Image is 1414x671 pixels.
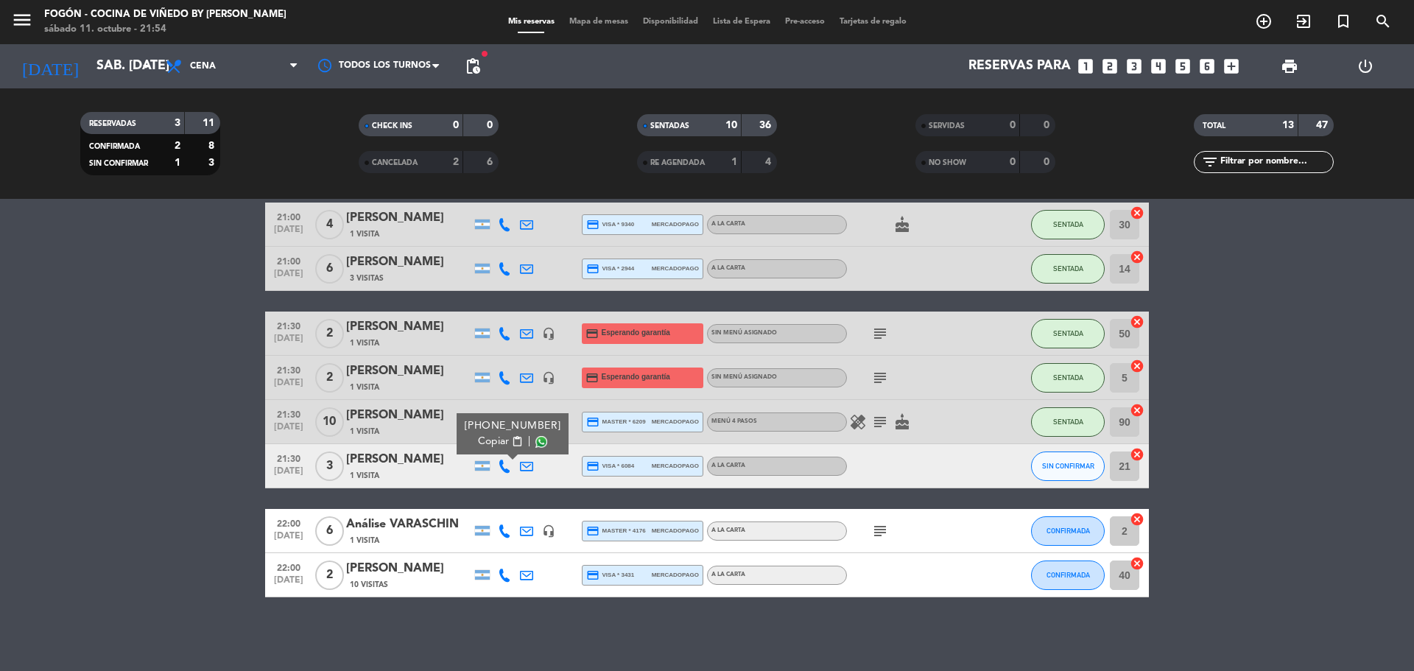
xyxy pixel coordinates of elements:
strong: 0 [1010,120,1016,130]
i: filter_list [1201,153,1219,171]
i: cancel [1130,447,1144,462]
i: search [1374,13,1392,30]
i: cancel [1130,315,1144,329]
span: SENTADA [1053,329,1083,337]
span: mercadopago [652,570,699,580]
span: Tarjetas de regalo [832,18,914,26]
strong: 10 [725,120,737,130]
i: cancel [1130,250,1144,264]
span: Copiar [478,434,509,449]
span: mercadopago [652,219,699,229]
span: Cena [190,61,216,71]
i: looks_two [1100,57,1119,76]
span: 1 Visita [350,426,379,438]
span: A LA CARTA [711,572,745,577]
span: Pre-acceso [778,18,832,26]
span: RE AGENDADA [650,159,705,166]
i: headset_mic [542,371,555,384]
div: Fogón - Cocina de viñedo by [PERSON_NAME] [44,7,286,22]
strong: 0 [453,120,459,130]
span: SIN CONFIRMAR [1042,462,1094,470]
strong: 0 [1010,157,1016,167]
span: NO SHOW [929,159,966,166]
span: mercadopago [652,461,699,471]
span: [DATE] [270,378,307,395]
div: [PERSON_NAME] [346,450,471,469]
input: Filtrar por nombre... [1219,154,1333,170]
strong: 47 [1316,120,1331,130]
i: turned_in_not [1334,13,1352,30]
i: cake [893,413,911,431]
span: RESERVADAS [89,120,136,127]
span: pending_actions [464,57,482,75]
strong: 8 [208,141,217,151]
i: exit_to_app [1295,13,1312,30]
i: cancel [1130,403,1144,418]
div: [PHONE_NUMBER] [465,418,561,434]
span: SERVIDAS [929,122,965,130]
i: menu [11,9,33,31]
span: 21:30 [270,361,307,378]
span: mercadopago [652,526,699,535]
i: cancel [1130,512,1144,527]
span: Lista de Espera [706,18,778,26]
span: 21:30 [270,317,307,334]
span: Mis reservas [501,18,562,26]
strong: 2 [175,141,180,151]
strong: 3 [175,118,180,128]
span: CONFIRMADA [89,143,140,150]
i: credit_card [586,460,599,473]
i: subject [871,325,889,342]
i: credit_card [585,327,599,340]
span: 21:00 [270,252,307,269]
span: content_paste [512,436,523,447]
span: mercadopago [652,417,699,426]
span: 6 [315,516,344,546]
span: | [528,434,531,449]
span: [DATE] [270,334,307,351]
span: visa * 2944 [586,262,634,275]
span: visa * 6084 [586,460,634,473]
span: fiber_manual_record [480,49,489,58]
span: SENTADA [1053,373,1083,382]
i: cake [893,216,911,233]
i: subject [871,522,889,540]
span: SIN CONFIRMAR [89,160,148,167]
strong: 3 [208,158,217,168]
span: CONFIRMADA [1047,571,1090,579]
strong: 4 [765,157,774,167]
span: SENTADAS [650,122,689,130]
span: 2 [315,363,344,393]
span: A LA CARTA [711,527,745,533]
span: [DATE] [270,225,307,242]
i: subject [871,369,889,387]
i: looks_4 [1149,57,1168,76]
strong: 0 [487,120,496,130]
i: headset_mic [542,524,555,538]
span: Esperando garantía [602,327,670,339]
div: [PERSON_NAME] [346,559,471,578]
strong: 36 [759,120,774,130]
span: master * 4176 [586,524,646,538]
span: master * 6209 [586,415,646,429]
div: [PERSON_NAME] [346,253,471,272]
strong: 2 [453,157,459,167]
i: credit_card [586,262,599,275]
i: [DATE] [11,50,89,82]
i: subject [871,413,889,431]
strong: 1 [175,158,180,168]
span: Sin menú asignado [711,330,777,336]
strong: 0 [1044,157,1052,167]
span: 21:30 [270,405,307,422]
span: Esperando garantía [602,371,670,383]
i: looks_3 [1125,57,1144,76]
span: 21:00 [270,208,307,225]
i: arrow_drop_down [137,57,155,75]
span: 1 Visita [350,228,379,240]
span: 2 [315,561,344,590]
strong: 0 [1044,120,1052,130]
div: sábado 11. octubre - 21:54 [44,22,286,37]
strong: 1 [731,157,737,167]
i: add_box [1222,57,1241,76]
div: [PERSON_NAME] [346,208,471,228]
